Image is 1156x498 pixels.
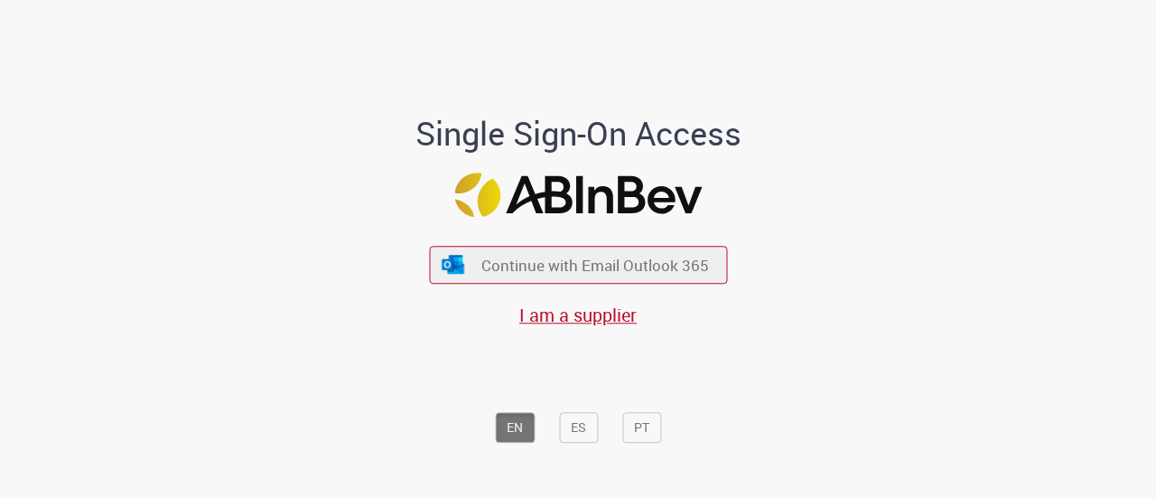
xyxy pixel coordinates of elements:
[454,173,702,217] img: Logo ABInBev
[495,412,535,443] button: EN
[429,247,727,284] button: ícone Azure/Microsoft 360 Continue with Email Outlook 365
[328,116,829,152] h1: Single Sign-On Access
[622,412,661,443] button: PT
[441,255,466,274] img: ícone Azure/Microsoft 360
[559,412,598,443] button: ES
[481,255,709,276] span: Continue with Email Outlook 365
[519,303,637,327] a: I am a supplier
